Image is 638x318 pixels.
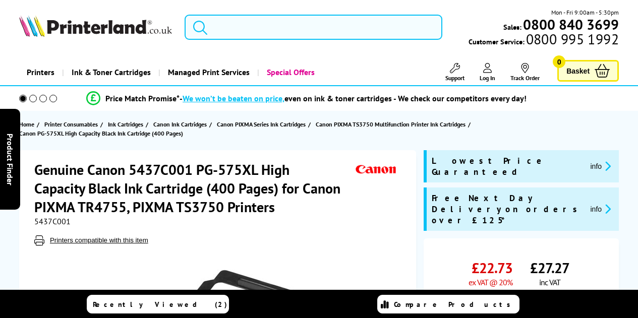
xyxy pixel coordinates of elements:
[5,90,608,107] li: modal_Promise
[587,203,614,215] button: promo-description
[432,155,583,177] span: Lowest Price Guaranteed
[530,259,569,277] span: £27.27
[108,119,143,130] span: Ink Cartridges
[587,160,614,172] button: promo-description
[158,59,257,85] a: Managed Print Services
[472,259,512,277] span: £22.73
[19,119,37,130] a: Home
[47,236,151,244] button: Printers compatible with this item
[510,63,540,82] a: Track Order
[105,93,180,103] span: Price Match Promise*
[377,295,519,313] a: Compare Products
[19,130,183,137] span: Canon PG-575XL High Capacity Black Ink Cartridge (400 Pages)
[445,63,465,82] a: Support
[551,8,619,17] span: Mon - Fri 9:00am - 5:30pm
[521,20,619,29] a: 0800 840 3699
[34,160,353,216] h1: Genuine Canon 5437C001 PG-575XL High Capacity Black Ink Cartridge (400 Pages) for Canon PIXMA TR4...
[87,295,229,313] a: Recently Viewed (2)
[19,119,34,130] span: Home
[394,300,516,309] span: Compare Products
[257,59,322,85] a: Special Offers
[93,300,227,309] span: Recently Viewed (2)
[469,277,512,287] span: ex VAT @ 20%
[503,22,521,32] span: Sales:
[183,93,284,103] span: We won’t be beaten on price,
[525,34,619,44] span: 0800 995 1992
[44,119,98,130] span: Printer Consumables
[180,93,527,103] div: - even on ink & toner cartridges - We check our competitors every day!
[72,59,151,85] span: Ink & Toner Cartridges
[153,119,209,130] a: Canon Ink Cartridges
[316,119,466,130] span: Canon PIXMA TS3750 Multifunction Printer Ink Cartridges
[469,34,619,46] span: Customer Service:
[62,59,158,85] a: Ink & Toner Cartridges
[553,55,565,68] span: 0
[566,64,590,78] span: Basket
[316,119,468,130] a: Canon PIXMA TS3750 Multifunction Printer Ink Cartridges
[217,119,308,130] a: Canon PIXMA Series Ink Cartridges
[523,15,619,34] b: 0800 840 3699
[445,74,465,82] span: Support
[217,119,306,130] span: Canon PIXMA Series Ink Cartridges
[34,216,71,226] span: 5437C001
[19,15,172,39] a: Printerland Logo
[5,133,15,185] span: Product Finder
[480,63,495,82] a: Log In
[557,60,619,82] a: Basket 0
[19,15,172,37] img: Printerland Logo
[153,119,207,130] span: Canon Ink Cartridges
[480,74,495,82] span: Log In
[432,193,583,226] span: Free Next Day Delivery on orders over £125*
[19,59,62,85] a: Printers
[353,160,399,179] img: Canon
[539,277,560,287] span: inc VAT
[44,119,100,130] a: Printer Consumables
[108,119,146,130] a: Ink Cartridges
